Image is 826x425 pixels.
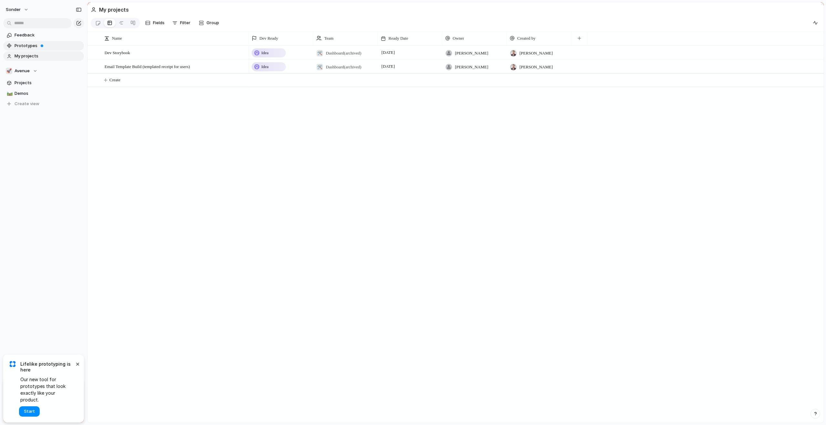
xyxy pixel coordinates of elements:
[15,32,82,38] span: Feedback
[15,43,82,49] span: Prototypes
[6,68,12,74] div: 🚀
[24,408,35,415] span: Start
[20,361,74,373] span: Lifelike prototyping is here
[259,35,278,42] span: Dev Ready
[3,51,84,61] a: My projects
[3,66,84,76] button: 🚀Avenue
[3,99,84,109] button: Create view
[317,64,323,70] div: 🛠️
[15,68,30,74] span: Avenue
[170,18,193,28] button: Filter
[15,53,82,59] span: My projects
[3,30,84,40] a: Feedback
[7,90,11,97] div: 🛤️
[388,35,408,42] span: Ready Date
[380,63,397,70] span: [DATE]
[519,64,553,70] span: [PERSON_NAME]
[105,63,190,70] span: Email Template Build (templated receipt for users)
[261,64,268,70] span: Idea
[3,5,32,15] button: sonder
[196,18,222,28] button: Group
[20,376,74,403] span: Our new tool for prototypes that look exactly like your product.
[455,64,488,70] span: [PERSON_NAME]
[517,35,536,42] span: Created by
[324,35,334,42] span: Team
[180,20,190,26] span: Filter
[153,20,165,26] span: Fields
[6,6,21,13] span: sonder
[206,20,219,26] span: Group
[261,50,268,56] span: Idea
[3,78,84,88] a: Projects
[15,90,82,97] span: Demos
[317,50,323,56] div: 🛠️
[143,18,167,28] button: Fields
[15,101,39,107] span: Create view
[455,50,488,56] span: [PERSON_NAME]
[15,80,82,86] span: Projects
[105,49,130,56] span: Dev Storybook
[109,77,120,83] span: Create
[380,49,397,56] span: [DATE]
[99,6,129,14] h2: My projects
[6,90,12,97] button: 🛤️
[19,406,40,417] button: Start
[519,50,553,56] span: [PERSON_NAME]
[74,360,81,368] button: Dismiss
[326,64,361,69] span: Dashboard (archived)
[3,41,84,51] a: Prototypes
[3,89,84,98] a: 🛤️Demos
[453,35,464,42] span: Owner
[326,51,361,55] span: Dashboard (archived)
[112,35,122,42] span: Name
